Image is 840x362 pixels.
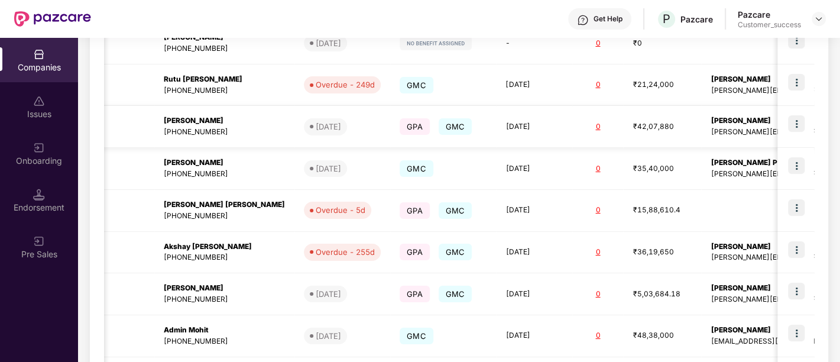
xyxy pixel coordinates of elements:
div: 0 [582,330,614,341]
img: icon [788,241,805,258]
span: P [663,12,670,26]
div: ₹0 [633,38,692,49]
span: GPA [400,118,430,135]
div: 0 [582,121,614,132]
img: icon [788,325,805,341]
span: GMC [439,244,472,260]
span: GPA [400,202,430,219]
span: GMC [400,77,433,93]
div: ₹42,07,880 [633,121,692,132]
div: [DATE] [316,288,341,300]
div: [PHONE_NUMBER] [164,336,285,347]
img: svg+xml;base64,PHN2ZyBpZD0iSGVscC0zMngzMiIgeG1sbnM9Imh0dHA6Ly93d3cudzMub3JnLzIwMDAvc3ZnIiB3aWR0aD... [577,14,589,26]
div: Overdue - 5d [316,204,365,216]
div: [DATE] [316,37,341,49]
div: ₹36,19,650 [633,247,692,258]
div: Admin Mohit [164,325,285,336]
div: Rutu [PERSON_NAME] [164,74,285,85]
td: [DATE] [496,273,572,315]
span: GMC [439,286,472,302]
span: GMC [400,160,433,177]
div: 0 [582,205,614,216]
div: 0 [582,289,614,300]
span: GMC [439,202,472,219]
div: Customer_success [738,20,801,30]
div: ₹5,03,684.18 [633,289,692,300]
img: svg+xml;base64,PHN2ZyB3aWR0aD0iMjAiIGhlaWdodD0iMjAiIHZpZXdCb3g9IjAgMCAyMCAyMCIgZmlsbD0ibm9uZSIgeG... [33,142,45,154]
div: Akshay [PERSON_NAME] [164,241,285,253]
img: icon [788,74,805,90]
div: 0 [582,163,614,174]
img: icon [788,199,805,216]
td: [DATE] [496,190,572,232]
div: 0 [582,79,614,90]
div: [PHONE_NUMBER] [164,252,285,263]
img: icon [788,32,805,49]
img: svg+xml;base64,PHN2ZyBpZD0iQ29tcGFuaWVzIiB4bWxucz0iaHR0cDovL3d3dy53My5vcmcvMjAwMC9zdmciIHdpZHRoPS... [33,49,45,60]
div: [DATE] [316,330,341,342]
img: svg+xml;base64,PHN2ZyB3aWR0aD0iMjAiIGhlaWdodD0iMjAiIHZpZXdCb3g9IjAgMCAyMCAyMCIgZmlsbD0ibm9uZSIgeG... [33,235,45,247]
img: icon [788,283,805,299]
div: [PERSON_NAME] [PERSON_NAME] [164,199,285,211]
div: [PERSON_NAME] [164,157,285,169]
div: [PHONE_NUMBER] [164,294,285,305]
div: [DATE] [316,121,341,132]
img: icon [788,157,805,174]
div: Pazcare [738,9,801,20]
div: Overdue - 255d [316,246,375,258]
div: [PHONE_NUMBER] [164,127,285,138]
td: [DATE] [496,64,572,106]
td: - [496,22,572,64]
div: Pazcare [680,14,713,25]
div: 0 [582,38,614,49]
td: [DATE] [496,148,572,190]
span: GPA [400,286,430,302]
div: 0 [582,247,614,258]
div: ₹48,38,000 [633,330,692,341]
div: Overdue - 249d [316,79,375,90]
td: [DATE] [496,232,572,274]
img: svg+xml;base64,PHN2ZyB4bWxucz0iaHR0cDovL3d3dy53My5vcmcvMjAwMC9zdmciIHdpZHRoPSIxMjIiIGhlaWdodD0iMj... [400,36,472,50]
div: ₹35,40,000 [633,163,692,174]
div: [DATE] [316,163,341,174]
td: [DATE] [496,106,572,148]
div: ₹15,88,610.4 [633,205,692,216]
img: icon [788,115,805,132]
img: New Pazcare Logo [14,11,91,27]
div: [PHONE_NUMBER] [164,43,285,54]
td: [DATE] [496,315,572,357]
div: Get Help [593,14,622,24]
div: ₹21,24,000 [633,79,692,90]
span: GMC [400,328,433,344]
div: [PHONE_NUMBER] [164,211,285,222]
div: [PERSON_NAME] [164,283,285,294]
div: [PERSON_NAME] [164,115,285,127]
img: svg+xml;base64,PHN2ZyB3aWR0aD0iMTQuNSIgaGVpZ2h0PSIxNC41IiB2aWV3Qm94PSIwIDAgMTYgMTYiIGZpbGw9Im5vbm... [33,189,45,201]
div: [PHONE_NUMBER] [164,169,285,180]
div: [PHONE_NUMBER] [164,85,285,96]
span: GMC [439,118,472,135]
span: GPA [400,244,430,260]
img: svg+xml;base64,PHN2ZyBpZD0iRHJvcGRvd24tMzJ4MzIiIHhtbG5zPSJodHRwOi8vd3d3LnczLm9yZy8yMDAwL3N2ZyIgd2... [814,14,823,24]
img: svg+xml;base64,PHN2ZyBpZD0iSXNzdWVzX2Rpc2FibGVkIiB4bWxucz0iaHR0cDovL3d3dy53My5vcmcvMjAwMC9zdmciIH... [33,95,45,107]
